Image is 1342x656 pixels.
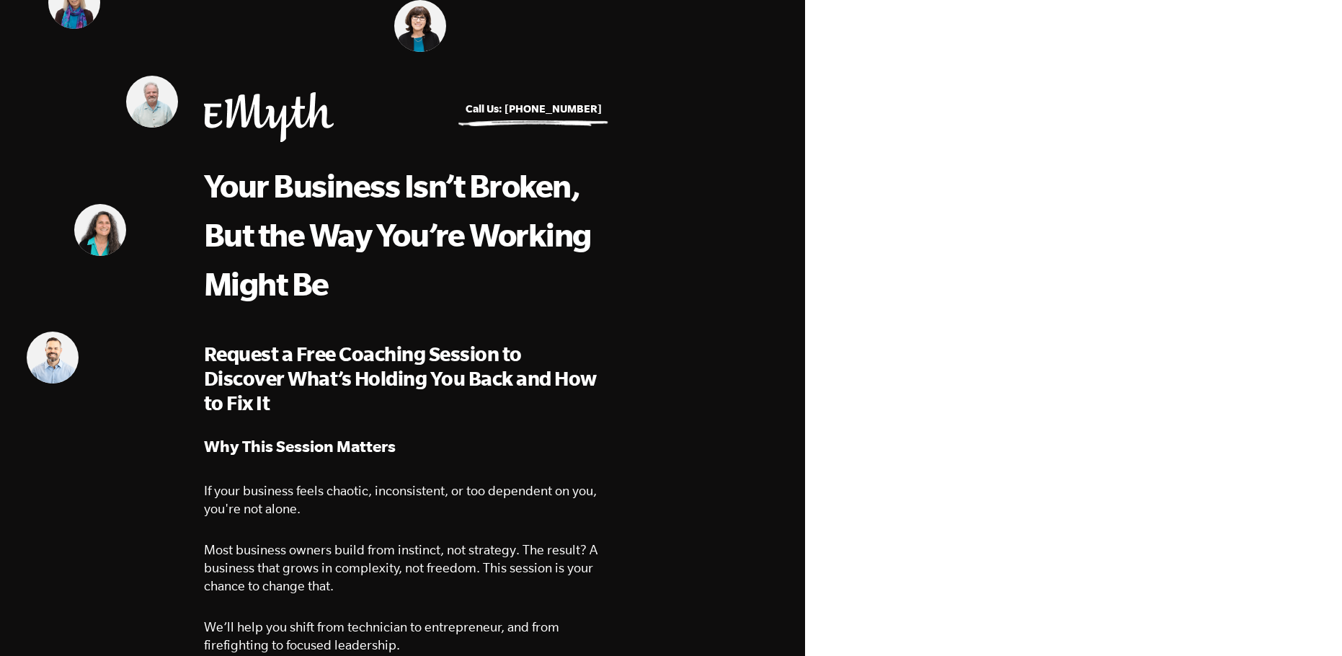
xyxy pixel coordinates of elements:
img: EMyth [204,92,334,142]
span: We’ll help you shift from technician to entrepreneur, and from firefighting to focused leadership. [204,619,559,652]
span: If your business feels chaotic, inconsistent, or too dependent on you, you're not alone. [204,483,597,516]
strong: Why This Session Matters [204,437,396,455]
span: Request a Free Coaching Session to Discover What’s Holding You Back and How to Fix It [204,342,597,414]
span: Your Business Isn’t Broken, But the Way You’re Working Might Be [204,167,591,301]
img: Mark Krull, EMyth Business Coach [126,76,178,128]
a: Call Us: [PHONE_NUMBER] [466,102,602,115]
img: Judith Lerner, EMyth Business Coach [74,204,126,256]
span: Most business owners build from instinct, not strategy. The result? A business that grows in comp... [204,542,597,593]
img: Matt Pierce, EMyth Business Coach [27,332,79,384]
